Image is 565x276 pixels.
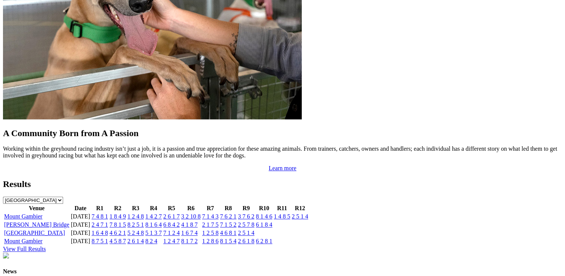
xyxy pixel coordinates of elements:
th: R7 [202,205,219,212]
a: 1 4 2 7 [145,213,162,220]
a: 8 2 5 1 [127,221,144,228]
a: 8 7 5 1 [91,238,108,244]
th: R2 [109,205,126,212]
a: 2 6 1 4 [127,238,144,244]
th: R11 [273,205,291,212]
a: 1 8 4 9 [109,213,126,220]
a: 2 5 1 4 [238,230,254,236]
a: 1 6 7 4 [181,230,198,236]
th: R8 [220,205,237,212]
a: Mount Gambier [4,213,43,220]
a: 7 1 5 2 [220,221,236,228]
a: 6 8 4 2 [163,221,180,228]
a: 6 2 8 1 [256,238,272,244]
a: Mount Gambier [4,238,43,244]
a: 4 6 2 1 [109,230,126,236]
a: 2 1 7 5 [202,221,218,228]
a: 2 6 1 8 [238,238,254,244]
th: R4 [145,205,162,212]
a: 1 4 8 5 [274,213,290,220]
th: R1 [91,205,108,212]
td: [DATE] [71,229,91,237]
a: 7 1 4 3 [202,213,218,220]
a: Learn more [268,165,296,171]
h2: A Community Born from A Passion [3,128,562,138]
td: [DATE] [71,237,91,245]
a: 3 7 6 2 [238,213,254,220]
a: 4 1 8 7 [181,221,198,228]
a: 5 2 4 8 [127,230,144,236]
a: 4 6 8 1 [220,230,236,236]
a: 8 1 7 2 [181,238,198,244]
td: [DATE] [71,213,91,220]
a: [PERSON_NAME] Bridge [4,221,69,228]
th: R6 [181,205,201,212]
a: 2 5 7 8 [238,221,254,228]
th: R12 [291,205,308,212]
a: 1 2 8 6 [202,238,218,244]
h4: News [3,268,562,275]
img: chasers_homepage.jpg [3,252,9,258]
a: 7 4 8 1 [91,213,108,220]
a: 1 2 4 7 [163,238,180,244]
a: 3 2 10 8 [181,213,201,220]
a: 5 1 3 7 [145,230,162,236]
a: 7 8 1 5 [109,221,126,228]
a: 2 4 7 1 [91,221,108,228]
a: 7 1 2 4 [163,230,180,236]
a: 1 6 4 8 [91,230,108,236]
th: R3 [127,205,144,212]
a: 6 1 8 4 [256,221,272,228]
a: 8 1 4 6 [256,213,272,220]
a: 1 2 5 8 [202,230,218,236]
a: 4 5 8 7 [109,238,126,244]
h2: Results [3,179,562,189]
a: 8 1 6 4 [145,221,162,228]
a: 1 2 4 8 [127,213,144,220]
th: Date [71,205,91,212]
a: 8 1 5 4 [220,238,236,244]
a: 2 6 1 7 [163,213,180,220]
a: View Full Results [3,246,46,252]
th: R9 [238,205,255,212]
a: 8 2 4 [145,238,157,244]
td: [DATE] [71,221,91,229]
th: R10 [255,205,273,212]
th: R5 [163,205,180,212]
p: Working within the greyhound racing industry isn’t just a job, it is a passion and true appreciat... [3,145,562,159]
a: 7 6 2 1 [220,213,236,220]
a: [GEOGRAPHIC_DATA] [4,230,65,236]
a: 2 5 1 4 [292,213,308,220]
th: Venue [4,205,70,212]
